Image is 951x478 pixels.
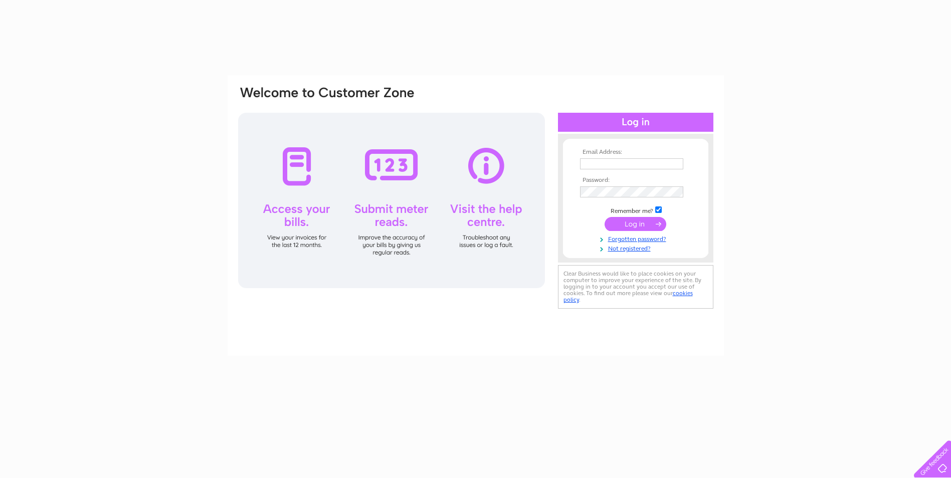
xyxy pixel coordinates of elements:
[605,217,666,231] input: Submit
[578,205,694,215] td: Remember me?
[578,177,694,184] th: Password:
[580,233,694,243] a: Forgotten password?
[558,265,713,309] div: Clear Business would like to place cookies on your computer to improve your experience of the sit...
[580,243,694,253] a: Not registered?
[563,290,693,303] a: cookies policy
[578,149,694,156] th: Email Address:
